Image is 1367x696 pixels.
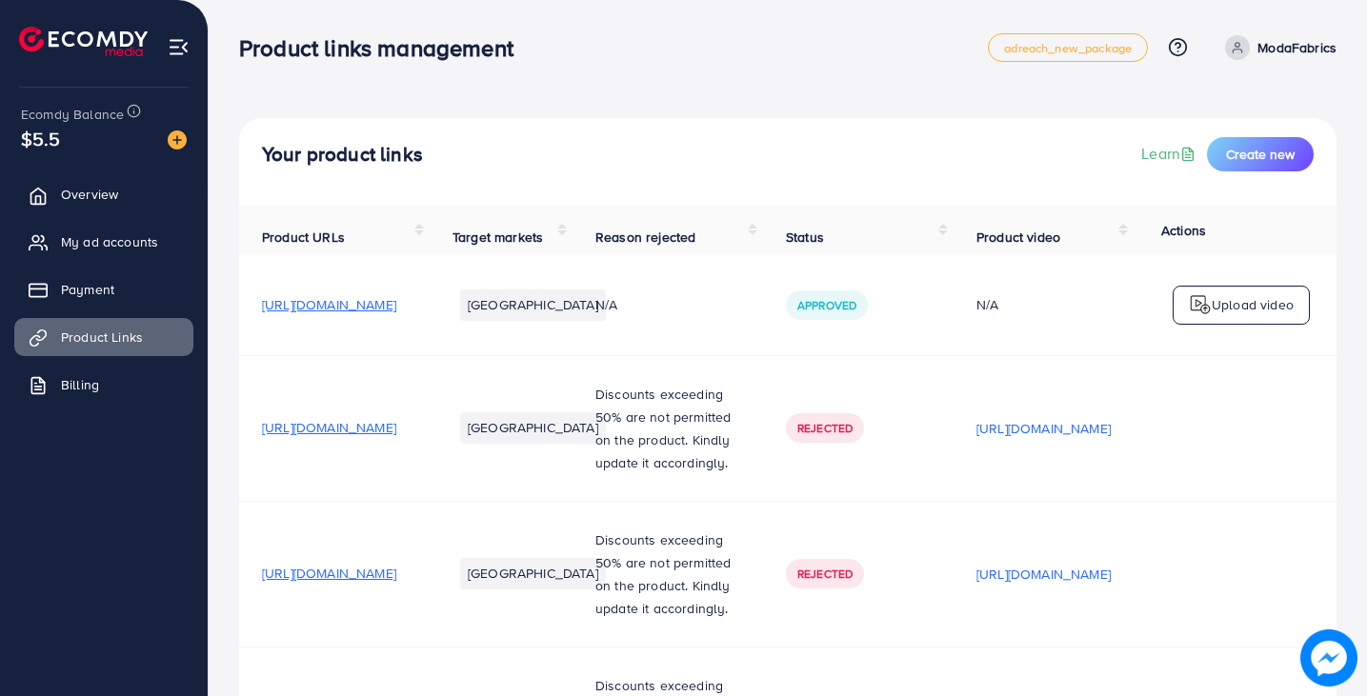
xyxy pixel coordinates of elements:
[595,228,695,247] span: Reason rejected
[1004,42,1132,54] span: adreach_new_package
[262,418,396,437] span: [URL][DOMAIN_NAME]
[460,289,606,320] li: [GEOGRAPHIC_DATA]
[1212,293,1294,316] p: Upload video
[262,564,396,583] span: [URL][DOMAIN_NAME]
[460,558,606,588] li: [GEOGRAPHIC_DATA]
[21,105,124,124] span: Ecomdy Balance
[168,130,187,149] img: image
[1189,293,1212,316] img: logo
[1161,221,1206,240] span: Actions
[976,228,1060,247] span: Product video
[797,420,853,436] span: Rejected
[1217,35,1337,60] a: ModaFabrics
[14,270,193,308] a: Payment
[262,295,396,314] span: [URL][DOMAIN_NAME]
[14,318,193,356] a: Product Links
[988,33,1148,62] a: adreach_new_package
[61,280,114,299] span: Payment
[976,295,1111,314] div: N/A
[262,143,423,167] h4: Your product links
[61,328,143,347] span: Product Links
[595,295,617,314] span: N/A
[797,297,856,313] span: Approved
[168,36,190,58] img: menu
[452,228,543,247] span: Target markets
[14,366,193,404] a: Billing
[61,185,118,204] span: Overview
[595,383,740,474] p: Discounts exceeding 50% are not permitted on the product. Kindly update it accordingly.
[1300,629,1357,686] img: image
[786,228,824,247] span: Status
[1207,137,1314,171] button: Create new
[262,228,345,247] span: Product URLs
[21,125,61,152] span: $5.5
[61,375,99,394] span: Billing
[61,232,158,251] span: My ad accounts
[1226,145,1295,164] span: Create new
[797,566,853,582] span: Rejected
[14,223,193,261] a: My ad accounts
[976,417,1111,440] p: [URL][DOMAIN_NAME]
[1141,143,1199,165] a: Learn
[239,34,529,62] h3: Product links management
[19,27,148,56] img: logo
[976,563,1111,586] p: [URL][DOMAIN_NAME]
[1257,36,1337,59] p: ModaFabrics
[460,412,606,443] li: [GEOGRAPHIC_DATA]
[14,175,193,213] a: Overview
[595,528,740,620] p: Discounts exceeding 50% are not permitted on the product. Kindly update it accordingly.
